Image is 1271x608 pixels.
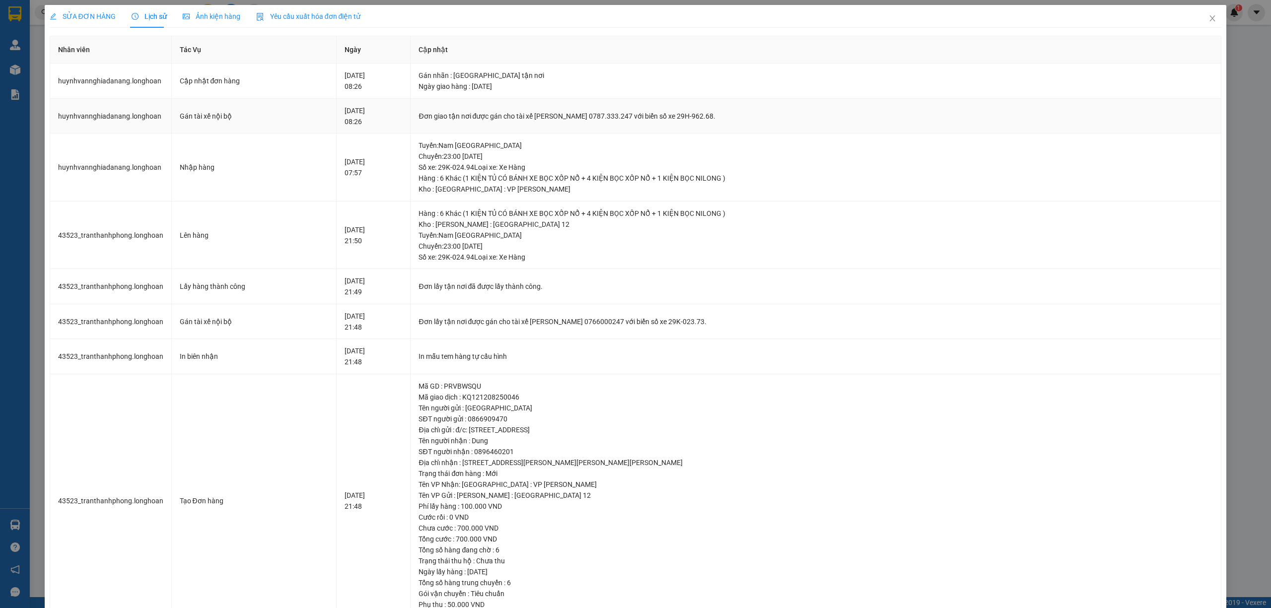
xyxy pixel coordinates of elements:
div: Gói vận chuyển : Tiêu chuẩn [419,588,1213,599]
div: Lên hàng [180,230,329,241]
td: 43523_tranthanhphong.longhoan [50,202,172,270]
th: Tác Vụ [172,36,337,64]
div: Ngày lấy hàng : [DATE] [419,566,1213,577]
div: Gán nhãn : [GEOGRAPHIC_DATA] tận nơi [419,70,1213,81]
div: Tuyến : Nam [GEOGRAPHIC_DATA] Chuyến: 23:00 [DATE] Số xe: 29K-024.94 Loại xe: Xe Hàng [419,140,1213,173]
div: SĐT người nhận : 0896460201 [419,446,1213,457]
div: [DATE] 21:48 [345,490,402,512]
div: Hàng : 6 Khác (1 KIỆN TỦ CÓ BÁNH XE BỌC XỐP NỔ + 4 KIỆN BỌC XỐP NỔ + 1 KIỆN BỌC NILONG ) [419,208,1213,219]
div: Trạng thái thu hộ : Chưa thu [419,555,1213,566]
div: Đơn giao tận nơi được gán cho tài xế [PERSON_NAME] 0787.333.247 với biển số xe 29H-962.68. [419,111,1213,122]
div: [DATE] 21:49 [345,275,402,297]
span: SỬA ĐƠN HÀNG [50,12,116,20]
div: Lấy hàng thành công [180,281,329,292]
div: Địa chỉ gửi : đ/c: [STREET_ADDRESS] [419,424,1213,435]
div: Đơn lấy tận nơi được gán cho tài xế [PERSON_NAME] 0766000247 với biển số xe 29K-023.73. [419,316,1213,327]
div: Kho : [GEOGRAPHIC_DATA] : VP [PERSON_NAME] [419,184,1213,195]
div: Đơn lấy tận nơi đã được lấy thành công. [419,281,1213,292]
div: Địa chỉ nhận : [STREET_ADDRESS][PERSON_NAME][PERSON_NAME][PERSON_NAME] [419,457,1213,468]
td: 43523_tranthanhphong.longhoan [50,269,172,304]
div: Cước rồi : 0 VND [419,512,1213,523]
div: Tuyến : Nam [GEOGRAPHIC_DATA] Chuyến: 23:00 [DATE] Số xe: 29K-024.94 Loại xe: Xe Hàng [419,230,1213,263]
div: Tên VP Nhận: [GEOGRAPHIC_DATA] : VP [PERSON_NAME] [419,479,1213,490]
div: [DATE] 21:48 [345,311,402,333]
div: Tổng số hàng trung chuyển : 6 [419,577,1213,588]
div: [DATE] 08:26 [345,105,402,127]
div: Tên người gửi : [GEOGRAPHIC_DATA] [419,403,1213,413]
div: Nhập hàng [180,162,329,173]
span: clock-circle [132,13,139,20]
span: edit [50,13,57,20]
span: Ảnh kiện hàng [183,12,240,20]
th: Ngày [337,36,411,64]
span: close [1208,14,1216,22]
div: Kho : [PERSON_NAME] : [GEOGRAPHIC_DATA] 12 [419,219,1213,230]
div: Tạo Đơn hàng [180,495,329,506]
div: Tổng số hàng đang chờ : 6 [419,544,1213,555]
div: Mã giao dịch : KQ121208250046 [419,392,1213,403]
div: [DATE] 21:50 [345,224,402,246]
div: Chưa cước : 700.000 VND [419,523,1213,534]
span: Lịch sử [132,12,167,20]
div: Cập nhật đơn hàng [180,75,329,86]
div: Gán tài xế nội bộ [180,316,329,327]
div: Tổng cước : 700.000 VND [419,534,1213,544]
td: 43523_tranthanhphong.longhoan [50,339,172,374]
div: Trạng thái đơn hàng : Mới [419,468,1213,479]
div: In mẫu tem hàng tự cấu hình [419,351,1213,362]
th: Cập nhật [411,36,1221,64]
td: huynhvannghiadanang.longhoan [50,134,172,202]
div: [DATE] 08:26 [345,70,402,92]
div: In biên nhận [180,351,329,362]
th: Nhân viên [50,36,172,64]
td: huynhvannghiadanang.longhoan [50,99,172,134]
div: Phí lấy hàng : 100.000 VND [419,501,1213,512]
span: picture [183,13,190,20]
div: Ngày giao hàng : [DATE] [419,81,1213,92]
span: Yêu cầu xuất hóa đơn điện tử [256,12,361,20]
div: [DATE] 07:57 [345,156,402,178]
img: icon [256,13,264,21]
td: huynhvannghiadanang.longhoan [50,64,172,99]
div: SĐT người gửi : 0866909470 [419,413,1213,424]
div: Mã GD : PRVBWSQU [419,381,1213,392]
div: Tên VP Gửi : [PERSON_NAME] : [GEOGRAPHIC_DATA] 12 [419,490,1213,501]
div: Gán tài xế nội bộ [180,111,329,122]
button: Close [1199,5,1226,33]
div: Hàng : 6 Khác (1 KIỆN TỦ CÓ BÁNH XE BỌC XỐP NỔ + 4 KIỆN BỌC XỐP NỔ + 1 KIỆN BỌC NILONG ) [419,173,1213,184]
div: [DATE] 21:48 [345,345,402,367]
div: Tên người nhận : Dung [419,435,1213,446]
td: 43523_tranthanhphong.longhoan [50,304,172,339]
